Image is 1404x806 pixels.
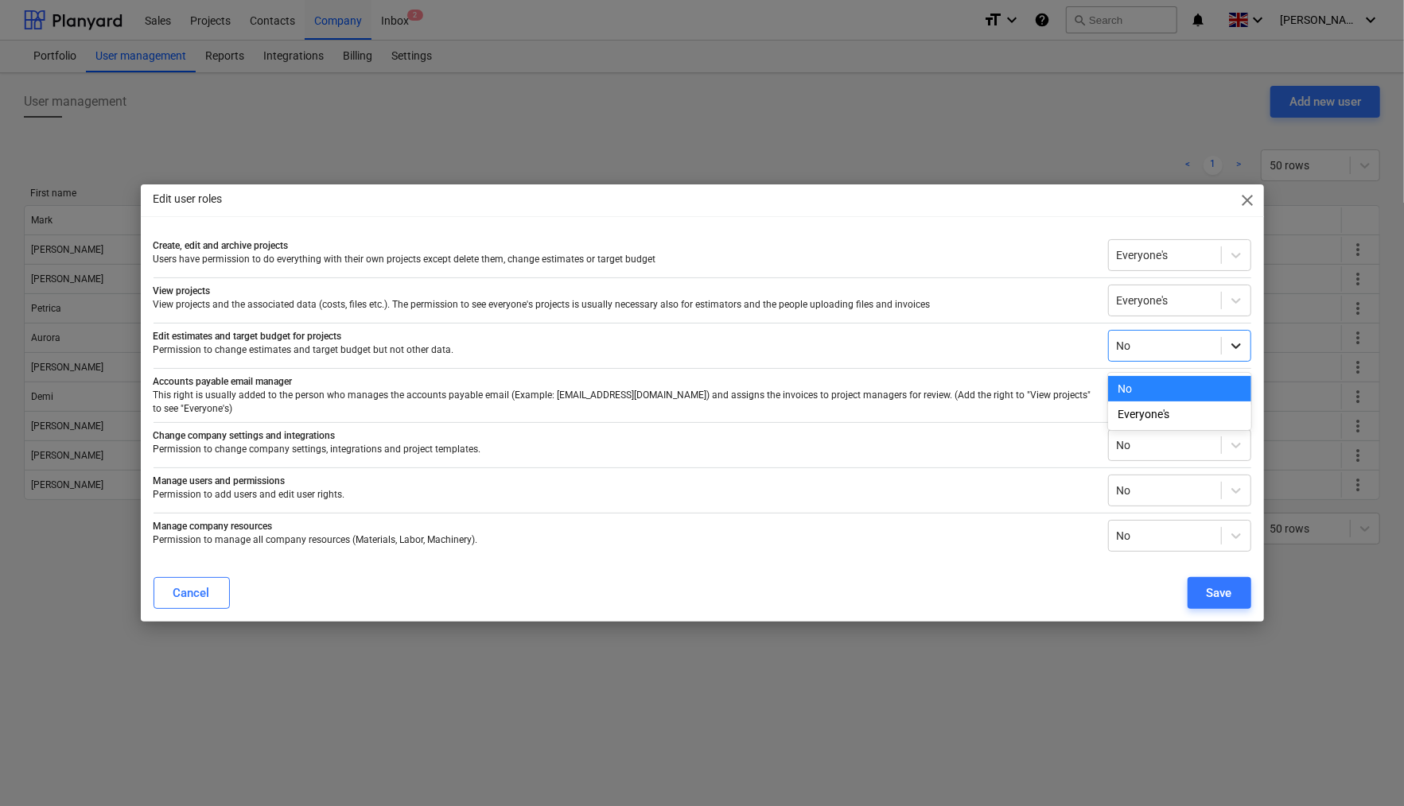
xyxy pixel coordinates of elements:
[154,298,1095,312] p: View projects and the associated data (costs, files etc.). The permission to see everyone's proje...
[1324,730,1404,806] iframe: Chat Widget
[154,389,1095,416] p: This right is usually added to the person who manages the accounts payable email (Example: [EMAIL...
[154,285,1095,298] p: View projects
[154,191,223,207] p: Edit user roles
[154,429,1095,443] p: Change company settings and integrations
[154,488,1095,502] p: Permission to add users and edit user rights.
[154,533,1095,547] p: Permission to manage all company resources (Materials, Labor, Machinery).
[154,253,1095,266] p: Users have permission to do everything with their own projects except delete them, change estimat...
[1239,191,1258,210] span: close
[1108,401,1251,427] div: Everyone's
[154,443,1095,456] p: Permission to change company settings, integrations and project templates.
[154,375,1095,389] p: Accounts payable email manager
[1108,376,1251,401] div: No
[154,343,1095,357] p: Permission to change estimates and target budget but not other data.
[154,239,1095,253] p: Create, edit and archive projects
[154,475,1095,488] p: Manage users and permissions
[154,330,1095,343] p: Edit estimates and target budget for projects
[1188,577,1251,609] button: Save
[154,520,1095,533] p: Manage company resources
[1207,583,1232,603] div: Save
[154,577,230,609] button: Cancel
[173,583,210,603] div: Cancel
